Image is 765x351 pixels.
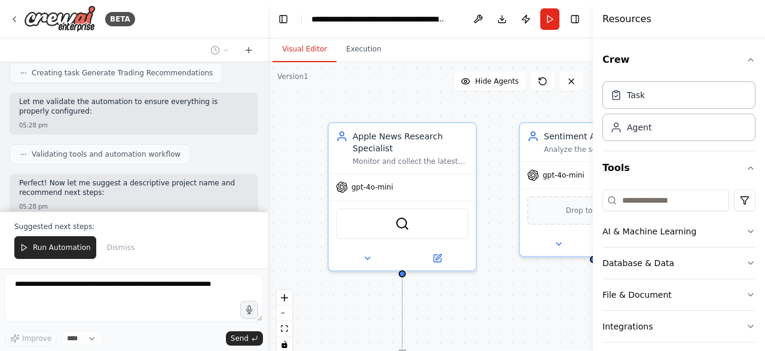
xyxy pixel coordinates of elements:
button: Crew [602,43,755,77]
span: Creating task Generate Trading Recommendations [32,68,213,78]
span: Improve [22,334,51,343]
span: Validating tools and automation workflow [32,149,180,159]
div: Task [627,89,645,101]
button: Hide Agents [454,72,526,91]
div: Monitor and collect the latest news articles about Apple product launches, focusing on recent ann... [353,157,469,166]
div: Crew [602,77,755,151]
button: Database & Data [602,248,755,279]
div: BETA [105,12,135,26]
button: Click to speak your automation idea [240,301,258,319]
p: Suggested next steps: [14,222,253,231]
button: Open in side panel [403,251,471,265]
button: AI & Machine Learning [602,216,755,247]
span: Run Automation [33,243,91,252]
div: Sentiment Analysis ExpertAnalyze the sentiment of Apple product launch news to determine market m... [519,122,668,257]
div: 05:28 pm [19,202,249,211]
div: Version 1 [277,72,308,81]
button: Visual Editor [273,37,336,62]
div: 05:28 pm [19,121,249,130]
button: Send [226,331,263,346]
span: Drop tools here [566,205,622,216]
div: Analyze the sentiment of Apple product launch news to determine market mood and investor confiden... [544,145,660,154]
p: Let me validate the automation to ensure everything is properly configured: [19,97,249,116]
button: fit view [277,321,292,337]
div: Database & Data [602,257,674,269]
span: Send [231,334,249,343]
div: Integrations [602,321,653,332]
button: Switch to previous chat [206,43,234,57]
div: Apple News Research Specialist [353,130,469,154]
span: gpt-4o-mini [351,182,393,192]
div: File & Document [602,289,672,301]
span: Hide Agents [475,77,519,86]
button: zoom in [277,290,292,306]
div: AI & Machine Learning [602,225,696,237]
p: Perfect! Now let me suggest a descriptive project name and recommend next steps: [19,179,249,197]
button: Execution [336,37,391,62]
img: SerperDevTool [395,216,409,231]
button: Dismiss [101,236,140,259]
div: Sentiment Analysis Expert [544,130,660,142]
button: Hide right sidebar [567,11,583,28]
button: Improve [5,331,57,346]
span: Dismiss [107,243,134,252]
span: gpt-4o-mini [543,170,585,180]
nav: breadcrumb [311,13,446,25]
h4: Resources [602,12,651,26]
div: Apple News Research SpecialistMonitor and collect the latest news articles about Apple product la... [328,122,477,271]
div: Agent [627,121,651,133]
button: Tools [602,151,755,185]
button: Hide left sidebar [275,11,292,28]
button: Run Automation [14,236,96,259]
img: Logo [24,5,96,32]
button: zoom out [277,306,292,321]
button: Start a new chat [239,43,258,57]
button: Integrations [602,311,755,342]
button: File & Document [602,279,755,310]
